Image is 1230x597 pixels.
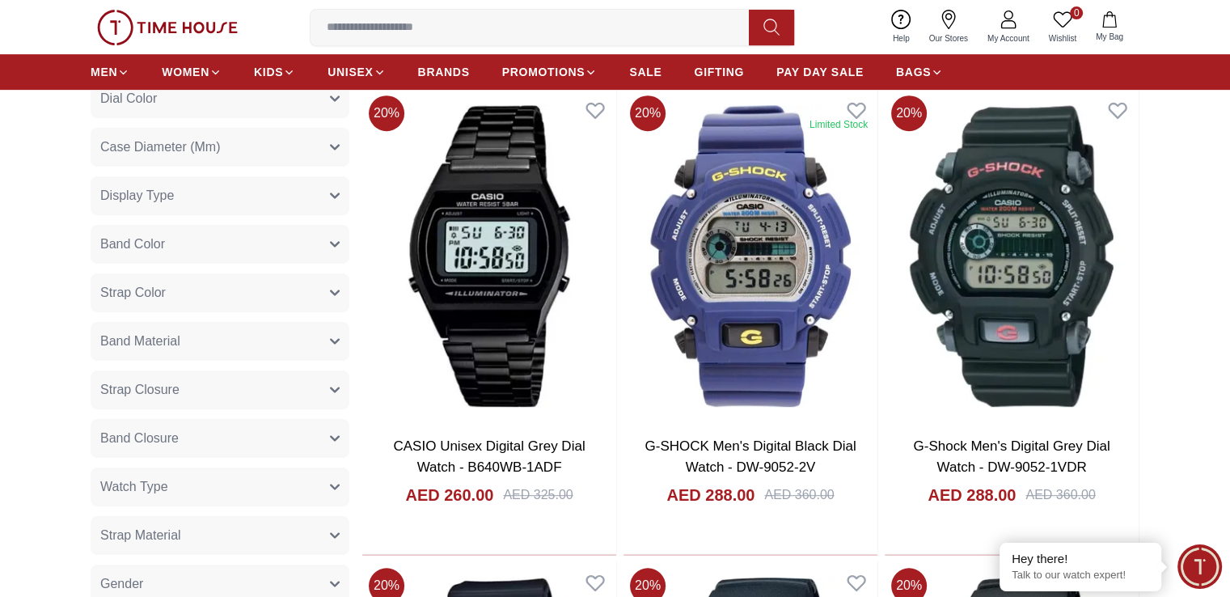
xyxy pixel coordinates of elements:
[369,95,404,131] span: 20 %
[100,574,143,594] span: Gender
[418,57,470,87] a: BRANDS
[503,485,573,505] div: AED 325.00
[776,57,864,87] a: PAY DAY SALE
[694,57,744,87] a: GIFTING
[896,64,931,80] span: BAGS
[1177,544,1222,589] div: Chat Widget
[162,64,209,80] span: WOMEN
[645,438,856,475] a: G-SHOCK Men's Digital Black Dial Watch - DW-9052-2V
[629,64,661,80] span: SALE
[100,186,174,205] span: Display Type
[91,57,129,87] a: MEN
[883,6,919,48] a: Help
[91,176,349,215] button: Display Type
[776,64,864,80] span: PAY DAY SALE
[91,128,349,167] button: Case Diameter (Mm)
[418,64,470,80] span: BRANDS
[623,89,877,423] img: G-SHOCK Men's Digital Black Dial Watch - DW-9052-2V
[764,485,834,505] div: AED 360.00
[630,95,666,131] span: 20 %
[913,438,1110,475] a: G-Shock Men's Digital Grey Dial Watch - DW-9052-1VDR
[405,484,493,506] h4: AED 260.00
[97,10,238,45] img: ...
[328,64,373,80] span: UNISEX
[100,89,157,108] span: Dial Color
[91,370,349,409] button: Strap Closure
[100,380,180,400] span: Strap Closure
[1039,6,1086,48] a: 0Wishlist
[666,484,754,506] h4: AED 288.00
[254,57,295,87] a: KIDS
[1012,569,1149,582] p: Talk to our watch expert!
[91,516,349,555] button: Strap Material
[981,32,1036,44] span: My Account
[100,429,179,448] span: Band Closure
[694,64,744,80] span: GIFTING
[896,57,943,87] a: BAGS
[91,225,349,264] button: Band Color
[100,138,220,157] span: Case Diameter (Mm)
[1070,6,1083,19] span: 0
[891,95,927,131] span: 20 %
[502,57,598,87] a: PROMOTIONS
[254,64,283,80] span: KIDS
[162,57,222,87] a: WOMEN
[91,468,349,506] button: Watch Type
[91,79,349,118] button: Dial Color
[885,89,1139,423] img: G-Shock Men's Digital Grey Dial Watch - DW-9052-1VDR
[100,477,168,497] span: Watch Type
[919,6,978,48] a: Our Stores
[91,322,349,361] button: Band Material
[1042,32,1083,44] span: Wishlist
[91,273,349,312] button: Strap Color
[809,118,868,131] div: Limited Stock
[362,89,616,423] img: CASIO Unisex Digital Grey Dial Watch - B640WB-1ADF
[100,235,165,254] span: Band Color
[1086,8,1133,46] button: My Bag
[502,64,585,80] span: PROMOTIONS
[629,57,661,87] a: SALE
[100,332,180,351] span: Band Material
[1089,31,1130,43] span: My Bag
[91,419,349,458] button: Band Closure
[923,32,974,44] span: Our Stores
[928,484,1016,506] h4: AED 288.00
[393,438,585,475] a: CASIO Unisex Digital Grey Dial Watch - B640WB-1ADF
[328,57,385,87] a: UNISEX
[100,526,181,545] span: Strap Material
[1025,485,1095,505] div: AED 360.00
[886,32,916,44] span: Help
[100,283,166,303] span: Strap Color
[91,64,117,80] span: MEN
[1012,551,1149,567] div: Hey there!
